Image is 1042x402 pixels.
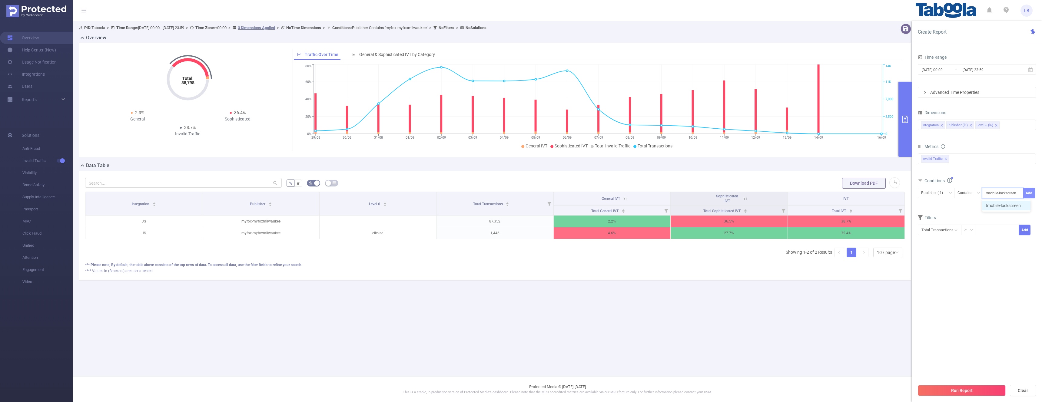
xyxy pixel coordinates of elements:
[962,66,1011,74] input: End date
[286,25,321,30] b: No Time Dimensions
[957,188,977,198] div: Contains
[352,52,356,57] i: icon: bar-chart
[132,202,150,206] span: Integration
[85,178,282,188] input: Search...
[918,215,936,220] span: Filters
[22,276,73,288] span: Video
[703,209,742,213] span: Total Sophisticated IVT
[859,248,868,257] li: Next Page
[744,210,747,212] i: icon: caret-down
[79,25,486,30] span: Taboola [DATE] 00:00 - [DATE] 23:59 +00:00
[716,194,738,203] span: Sophisticated IVT
[1010,385,1036,396] button: Clear
[7,56,57,68] a: Usage Notification
[554,216,670,227] p: 2.2%
[751,136,760,140] tspan: 12/09
[847,248,856,257] a: 1
[594,136,603,140] tspan: 07/09
[947,121,968,129] div: Publisher (l1)
[466,25,486,30] b: No Solutions
[152,204,156,206] i: icon: caret-down
[595,143,630,148] span: Total Invalid Traffic
[73,376,1042,402] footer: Protected Media © [DATE]-[DATE]
[885,132,887,136] tspan: 0
[343,136,351,140] tspan: 30/08
[85,216,202,227] p: JS
[602,196,620,201] span: General IVT
[268,201,272,203] i: icon: caret-up
[1023,188,1035,198] button: Add
[227,25,232,30] span: >
[921,155,949,163] span: Invalid Traffic
[275,25,281,30] span: >
[84,25,91,30] b: PID:
[918,29,947,35] span: Create Report
[234,110,246,115] span: 36.4%
[945,155,947,163] span: ✕
[783,136,791,140] tspan: 13/09
[977,121,993,129] div: Level 6 (l6)
[940,124,943,127] i: icon: close
[895,251,899,255] i: icon: down
[332,25,427,30] span: Publisher Contains 'myfox-myfoxmilwaukee'
[7,80,32,92] a: Users
[885,97,893,101] tspan: 7,000
[22,252,73,264] span: Attention
[22,94,37,106] a: Reports
[814,136,823,140] tspan: 14/09
[436,216,553,227] p: 87,352
[626,136,634,140] tspan: 08/09
[22,167,73,179] span: Visibility
[842,178,886,189] button: Download PDF
[779,206,788,215] i: Filter menu
[202,227,319,239] p: myfox-myfoxmilwaukee
[835,248,844,257] li: Previous Page
[506,204,509,206] i: icon: caret-down
[982,201,1030,210] li: tmobile-lockscreen
[531,136,540,140] tspan: 05/09
[268,201,272,205] div: Sort
[896,206,904,215] i: Filter menu
[88,116,188,122] div: General
[79,26,84,30] i: icon: user
[788,227,904,239] p: 32.4%
[922,121,939,129] div: Integration
[184,25,190,30] span: >
[182,76,193,81] tspan: Total:
[297,52,301,57] i: icon: line-chart
[88,390,1027,395] p: This is a stable, in production version of Protected Media's dashboard. Please note that the MRC ...
[181,80,194,85] tspan: 88,798
[268,204,272,206] i: icon: caret-down
[138,131,238,137] div: Invalid Traffic
[918,144,938,149] span: Metrics
[924,178,952,183] span: Conditions
[305,64,311,68] tspan: 80%
[311,136,320,140] tspan: 29/08
[152,201,156,205] div: Sort
[622,208,625,212] div: Sort
[843,196,849,201] span: IVT
[500,136,509,140] tspan: 04/09
[320,227,436,239] p: clicked
[22,239,73,252] span: Unified
[359,52,435,57] span: General & Sophisticated IVT by Category
[86,162,109,169] h2: Data Table
[918,55,947,60] span: Time Range
[622,210,625,212] i: icon: caret-down
[85,227,202,239] p: JS
[506,201,509,203] i: icon: caret-up
[289,181,292,186] span: %
[22,129,39,141] span: Solutions
[116,25,138,30] b: Time Range:
[885,115,893,119] tspan: 3,500
[788,216,904,227] p: 38.7%
[671,227,787,239] p: 27.7%
[949,191,952,196] i: icon: down
[305,80,311,84] tspan: 60%
[638,143,672,148] span: Total Transactions
[918,110,946,115] span: Dimensions
[439,25,454,30] b: No Filters
[995,124,998,127] i: icon: close
[250,202,266,206] span: Publisher
[309,181,313,185] i: icon: bg-colors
